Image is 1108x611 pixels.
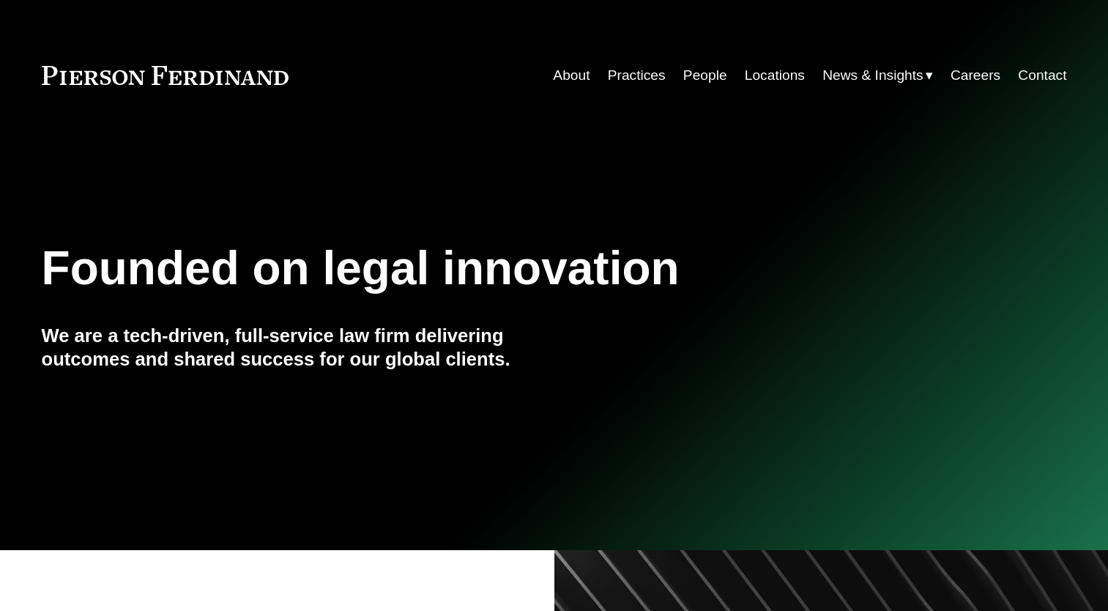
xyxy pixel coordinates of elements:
[822,62,933,89] a: folder dropdown
[683,62,727,89] a: People
[553,62,590,89] a: About
[951,62,1000,89] a: Careers
[745,62,805,89] a: Locations
[1018,62,1066,89] a: Contact
[608,62,666,89] a: Practices
[42,324,554,371] h4: We are a tech-driven, full-service law firm delivering outcomes and shared success for our global...
[822,63,923,89] span: News & Insights
[42,242,896,295] h1: Founded on legal innovation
